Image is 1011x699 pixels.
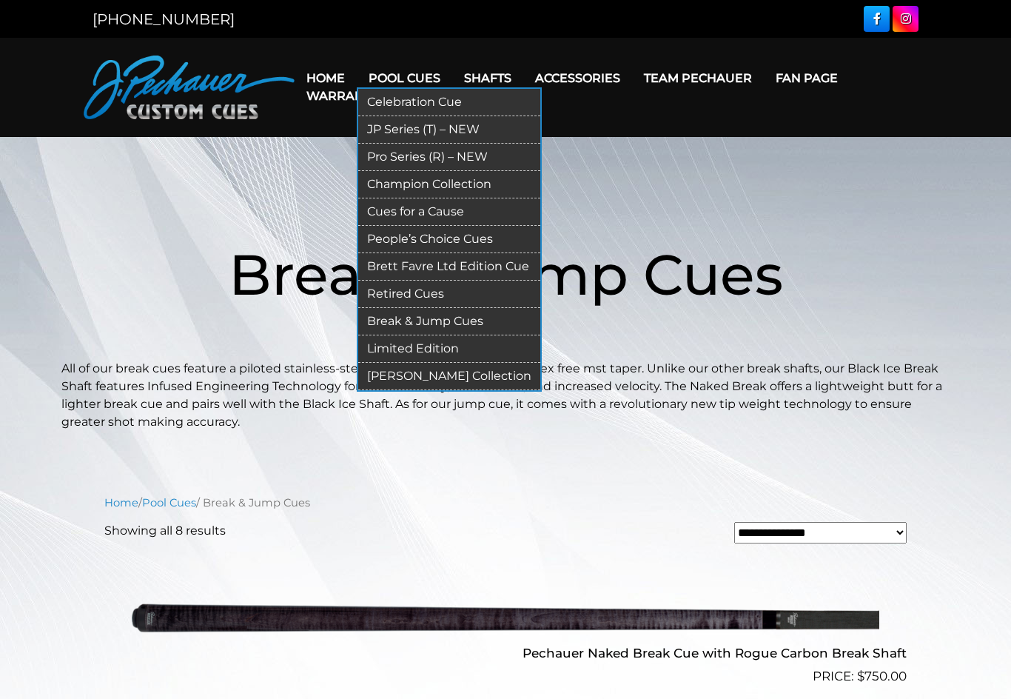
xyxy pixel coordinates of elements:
span: $ [857,669,864,683]
a: Pool Cues [142,496,196,509]
h2: Pechauer Naked Break Cue with Rogue Carbon Break Shaft [104,639,907,666]
p: All of our break cues feature a piloted stainless-steel joint, a C4+ break tip, and a flex free m... [61,360,950,431]
a: Cues for a Cause [358,198,540,226]
a: Retired Cues [358,281,540,308]
a: Home [104,496,138,509]
a: Accessories [523,59,632,97]
span: Break & Jump Cues [229,240,783,309]
a: [PHONE_NUMBER] [93,10,235,28]
a: Home [295,59,357,97]
a: Celebration Cue [358,89,540,116]
a: Brett Favre Ltd Edition Cue [358,253,540,281]
bdi: 750.00 [857,669,907,683]
a: Break & Jump Cues [358,308,540,335]
a: Team Pechauer [632,59,764,97]
a: Pechauer Naked Break Cue with Rogue Carbon Break Shaft $750.00 [104,555,907,686]
a: JP Series (T) – NEW [358,116,540,144]
img: Pechauer Custom Cues [84,56,295,119]
select: Shop order [734,522,907,544]
a: Limited Edition [358,335,540,363]
p: Showing all 8 results [104,522,226,540]
a: Champion Collection [358,171,540,198]
nav: Breadcrumb [104,495,907,511]
a: Shafts [452,59,523,97]
a: Pro Series (R) – NEW [358,144,540,171]
a: Cart [390,77,446,115]
a: Pool Cues [357,59,452,97]
a: Fan Page [764,59,850,97]
a: People’s Choice Cues [358,226,540,253]
a: Warranty [295,77,390,115]
a: [PERSON_NAME] Collection [358,363,540,390]
img: Pechauer Naked Break Cue with Rogue Carbon Break Shaft [132,555,879,680]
